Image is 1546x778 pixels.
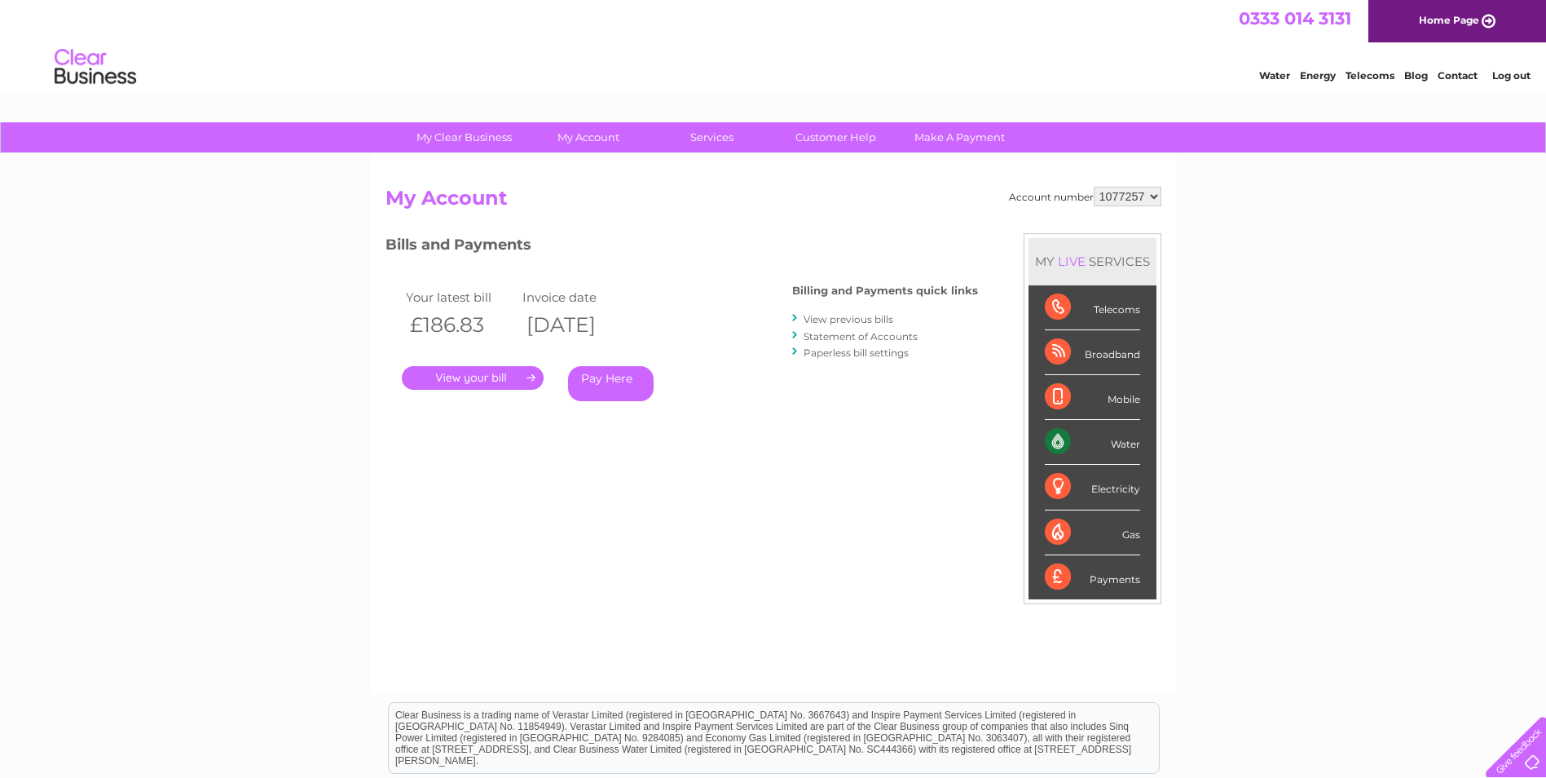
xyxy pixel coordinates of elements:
[1259,69,1290,82] a: Water
[389,9,1159,79] div: Clear Business is a trading name of Verastar Limited (registered in [GEOGRAPHIC_DATA] No. 3667643...
[769,122,903,153] a: Customer Help
[385,187,1161,218] h2: My Account
[1009,187,1161,206] div: Account number
[568,366,654,401] a: Pay Here
[1492,69,1531,82] a: Log out
[804,313,893,325] a: View previous bills
[1239,8,1351,29] a: 0333 014 3131
[804,330,918,343] a: Statement of Accounts
[1028,238,1156,285] div: MY SERVICES
[402,308,519,342] th: £186.83
[397,122,531,153] a: My Clear Business
[402,366,544,390] a: .
[1045,511,1140,555] div: Gas
[1404,69,1428,82] a: Blog
[402,286,519,308] td: Your latest bill
[792,285,978,297] h4: Billing and Payments quick links
[1300,69,1336,82] a: Energy
[1055,254,1089,269] div: LIVE
[1045,555,1140,599] div: Payments
[54,42,137,92] img: logo.png
[1346,69,1394,82] a: Telecoms
[385,233,978,262] h3: Bills and Payments
[518,308,636,342] th: [DATE]
[1045,465,1140,510] div: Electricity
[1045,285,1140,330] div: Telecoms
[1045,375,1140,420] div: Mobile
[1438,69,1478,82] a: Contact
[804,347,909,359] a: Paperless bill settings
[1045,330,1140,375] div: Broadband
[521,122,655,153] a: My Account
[518,286,636,308] td: Invoice date
[1045,420,1140,465] div: Water
[645,122,779,153] a: Services
[892,122,1027,153] a: Make A Payment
